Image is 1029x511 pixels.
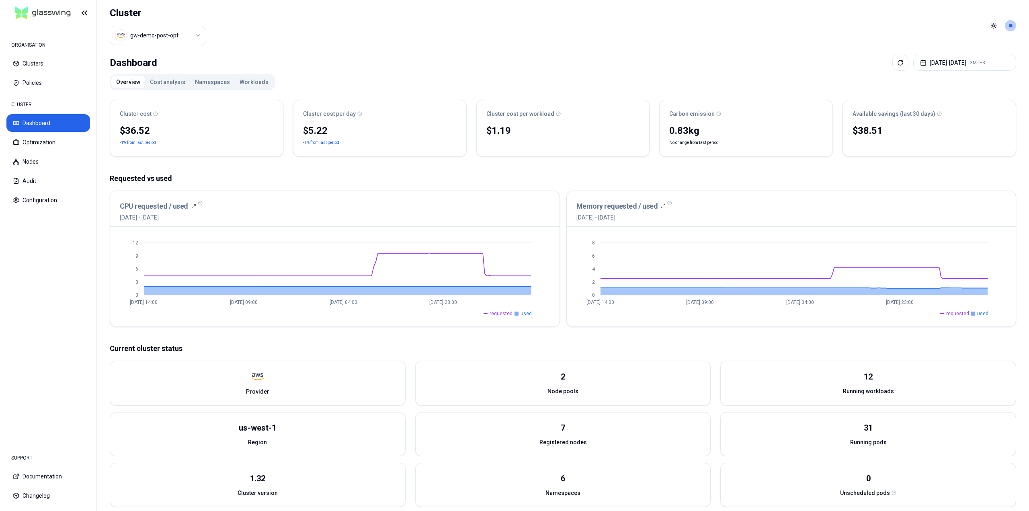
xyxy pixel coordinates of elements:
p: Current cluster status [110,343,1016,354]
tspan: [DATE] 04:00 [330,300,357,305]
span: used [977,310,988,317]
div: 0 [866,473,871,484]
tspan: 6 [135,266,138,272]
button: Overview [111,76,145,88]
div: 1.32 [250,473,265,484]
p: -1% from last period [120,139,156,147]
span: Region [248,438,267,446]
div: 2 [561,371,565,382]
div: Cluster cost [120,110,273,118]
div: 6 [561,473,565,484]
div: 12 [864,371,873,382]
span: Provider [246,388,269,396]
p: -1% from last period [303,139,339,147]
div: us-west-1 [239,422,276,433]
button: Optimization [6,133,90,151]
div: 7 [561,422,565,433]
span: GMT+3 [970,60,985,66]
button: Nodes [6,153,90,170]
div: Cluster cost per workload [486,110,640,118]
div: $5.22 [303,124,457,137]
tspan: 0 [135,292,138,298]
button: Policies [6,74,90,92]
button: [DATE]-[DATE]GMT+3 [913,55,1016,71]
tspan: [DATE] 09:00 [686,300,714,305]
div: gw-demo-post-opt [130,31,178,39]
tspan: 6 [592,253,594,259]
h3: CPU requested / used [120,201,188,212]
button: Documentation [6,468,90,485]
div: 31 [864,422,873,433]
span: requested [490,310,512,317]
div: Available savings (last 30 days) [853,110,1006,118]
tspan: 2 [592,279,594,285]
h3: Memory requested / used [576,201,658,212]
tspan: 0 [592,292,594,298]
tspan: [DATE] 23:00 [886,300,913,305]
div: $1.19 [486,124,640,137]
p: Requested vs used [110,173,1016,184]
h1: Cluster [110,6,206,19]
tspan: [DATE] 04:00 [786,300,814,305]
button: Cost analysis [145,76,190,88]
button: Workloads [235,76,273,88]
tspan: [DATE] 14:00 [586,300,614,305]
button: Clusters [6,55,90,72]
div: $36.52 [120,124,273,137]
tspan: 9 [135,253,138,259]
img: aws [252,371,264,383]
div: Carbon emission [669,110,823,118]
div: 0.83 kg [669,124,823,137]
button: Audit [6,172,90,190]
tspan: [DATE] 14:00 [130,300,158,305]
button: Configuration [6,191,90,209]
tspan: [DATE] 23:00 [429,300,457,305]
span: requested [946,310,969,317]
span: Node pools [547,387,578,395]
span: [DATE] - [DATE] [120,213,196,222]
tspan: 4 [592,266,595,272]
span: Running pods [850,438,887,446]
tspan: 8 [592,240,594,246]
span: Unscheduled pods [840,489,890,497]
tspan: 3 [135,279,138,285]
span: Registered nodes [539,438,587,446]
tspan: [DATE] 09:00 [230,300,258,305]
img: aws [117,31,125,39]
button: Dashboard [6,114,90,132]
span: Running workloads [843,387,894,395]
div: Dashboard [110,55,157,71]
div: No change from last period [660,123,832,156]
div: $38.51 [853,124,1006,137]
button: Changelog [6,487,90,505]
button: Namespaces [190,76,235,88]
tspan: 12 [133,240,138,246]
span: Cluster version [238,489,278,497]
span: Namespaces [545,489,580,497]
span: [DATE] - [DATE] [576,213,666,222]
span: used [521,310,532,317]
div: Cluster cost per day [303,110,457,118]
div: ORGANISATION [6,37,90,53]
img: GlassWing [12,4,74,23]
button: Select a value [110,26,206,45]
div: SUPPORT [6,450,90,466]
div: CLUSTER [6,96,90,113]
